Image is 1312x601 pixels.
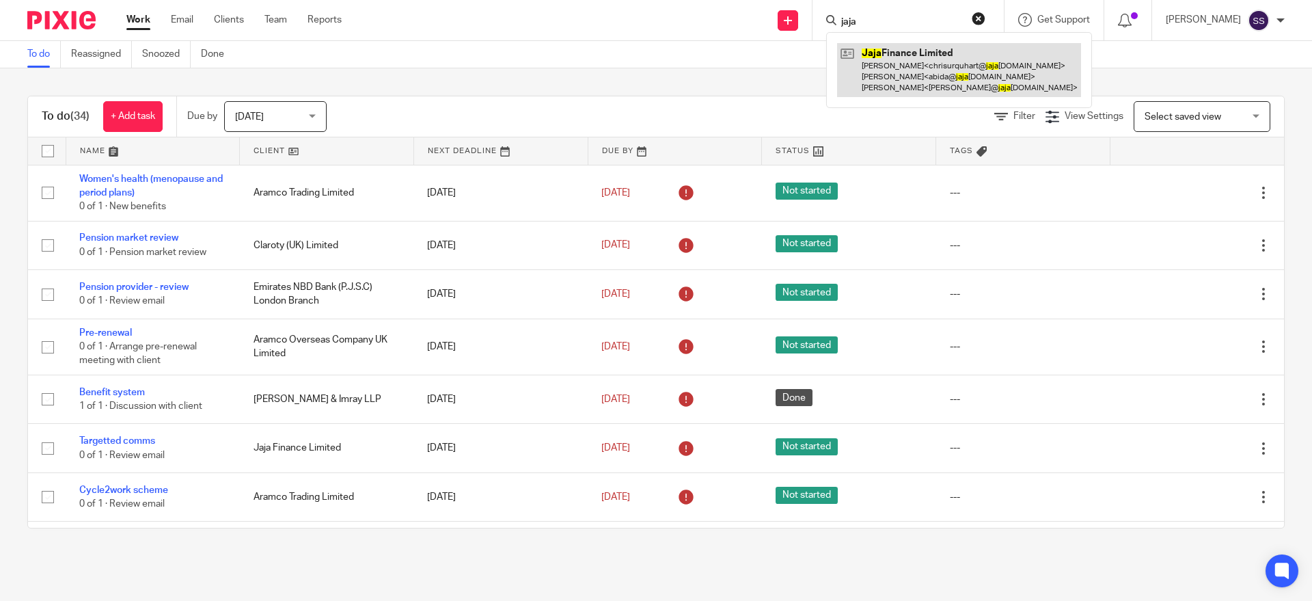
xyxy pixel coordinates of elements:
[776,336,838,353] span: Not started
[264,13,287,27] a: Team
[27,41,61,68] a: To do
[413,522,588,570] td: [DATE]
[413,472,588,521] td: [DATE]
[240,375,414,424] td: [PERSON_NAME] & Imray LLP
[79,248,206,257] span: 0 of 1 · Pension market review
[27,11,96,29] img: Pixie
[79,388,145,397] a: Benefit system
[601,395,630,404] span: [DATE]
[142,41,191,68] a: Snoozed
[240,522,414,570] td: [PERSON_NAME] Cundell Engineers Limited
[240,221,414,269] td: Claroty (UK) Limited
[950,490,1097,504] div: ---
[601,241,630,250] span: [DATE]
[79,436,155,446] a: Targetted comms
[950,186,1097,200] div: ---
[235,112,264,122] span: [DATE]
[240,424,414,472] td: Jaja Finance Limited
[413,270,588,319] td: [DATE]
[413,319,588,375] td: [DATE]
[240,165,414,221] td: Aramco Trading Limited
[776,389,812,406] span: Done
[1065,111,1123,121] span: View Settings
[413,424,588,472] td: [DATE]
[776,487,838,504] span: Not started
[1248,10,1270,31] img: svg%3E
[601,492,630,502] span: [DATE]
[240,319,414,375] td: Aramco Overseas Company UK Limited
[79,342,197,366] span: 0 of 1 · Arrange pre-renewal meeting with client
[601,443,630,453] span: [DATE]
[103,101,163,132] a: + Add task
[79,401,202,411] span: 1 of 1 · Discussion with client
[413,221,588,269] td: [DATE]
[240,270,414,319] td: Emirates NBD Bank (P.J.S.C) London Branch
[972,12,985,25] button: Clear
[1037,15,1090,25] span: Get Support
[950,392,1097,406] div: ---
[79,296,165,306] span: 0 of 1 · Review email
[413,165,588,221] td: [DATE]
[79,499,165,509] span: 0 of 1 · Review email
[307,13,342,27] a: Reports
[201,41,234,68] a: Done
[79,202,166,211] span: 0 of 1 · New benefits
[776,438,838,455] span: Not started
[1013,111,1035,121] span: Filter
[187,109,217,123] p: Due by
[601,289,630,299] span: [DATE]
[1145,112,1221,122] span: Select saved view
[79,485,168,495] a: Cycle2work scheme
[79,282,189,292] a: Pension provider - review
[950,287,1097,301] div: ---
[171,13,193,27] a: Email
[950,340,1097,353] div: ---
[776,183,838,200] span: Not started
[601,188,630,198] span: [DATE]
[413,375,588,424] td: [DATE]
[70,111,90,122] span: (34)
[79,233,178,243] a: Pension market review
[79,451,165,460] span: 0 of 1 · Review email
[601,342,630,351] span: [DATE]
[42,109,90,124] h1: To do
[950,147,973,155] span: Tags
[79,328,132,338] a: Pre-renewal
[840,16,963,29] input: Search
[214,13,244,27] a: Clients
[240,472,414,521] td: Aramco Trading Limited
[126,13,150,27] a: Work
[79,174,223,198] a: Women's health (menopause and period plans)
[1166,13,1241,27] p: [PERSON_NAME]
[950,441,1097,455] div: ---
[71,41,132,68] a: Reassigned
[776,235,838,252] span: Not started
[776,284,838,301] span: Not started
[950,239,1097,252] div: ---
